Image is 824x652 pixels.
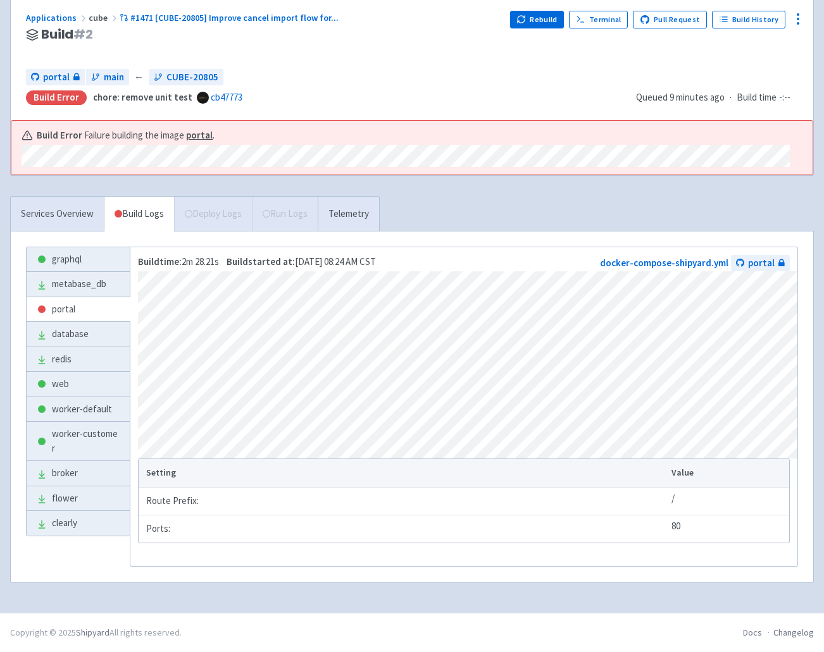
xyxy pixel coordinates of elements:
[27,397,130,422] a: worker-default
[633,11,707,28] a: Pull Request
[668,459,789,487] th: Value
[93,91,192,103] strong: chore: remove unit test
[89,12,120,23] span: cube
[670,91,725,103] time: 9 minutes ago
[668,515,789,543] td: 80
[26,90,87,105] div: Build Error
[138,255,182,268] strong: Build time:
[138,255,219,268] span: 2m 28.21s
[27,486,130,511] a: flower
[27,347,130,372] a: redis
[73,25,93,43] span: # 2
[27,247,130,272] a: graphql
[731,255,790,272] a: portal
[779,90,790,105] span: -:--
[139,515,668,543] td: Ports:
[10,626,182,639] div: Copyright © 2025 All rights reserved.
[120,12,340,23] a: #1471 [CUBE-20805] Improve cancel import flow for...
[26,69,85,86] a: portal
[27,297,130,322] a: portal
[11,197,104,231] a: Services Overview
[510,11,565,28] button: Rebuild
[27,461,130,486] a: broker
[130,12,339,23] span: #1471 [CUBE-20805] Improve cancel import flow for ...
[26,12,89,23] a: Applications
[318,197,379,231] a: Telemetry
[166,70,218,85] span: CUBE-20805
[104,70,124,85] span: main
[211,91,242,103] a: cb47773
[27,372,130,397] a: web
[737,90,777,105] span: Build time
[636,90,798,105] div: ·
[41,27,93,42] span: Build
[134,70,144,85] span: ←
[227,255,376,268] span: [DATE] 08:24 AM CST
[84,128,215,143] span: Failure building the image .
[227,255,295,268] strong: Build started at:
[743,627,762,638] a: Docs
[27,272,130,297] a: metabase_db
[569,11,628,28] a: Terminal
[748,256,775,271] span: portal
[43,70,70,85] span: portal
[636,91,725,103] span: Queued
[27,422,130,460] a: worker-customer
[600,257,728,269] a: docker-compose-shipyard.yml
[186,129,213,141] a: portal
[668,487,789,515] td: /
[773,627,814,638] a: Changelog
[27,511,130,536] a: clearly
[104,197,174,231] a: Build Logs
[37,128,82,143] b: Build Error
[149,69,223,86] a: CUBE-20805
[86,69,129,86] a: main
[76,627,109,638] a: Shipyard
[712,11,785,28] a: Build History
[139,459,668,487] th: Setting
[139,487,668,515] td: Route Prefix:
[27,322,130,347] a: database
